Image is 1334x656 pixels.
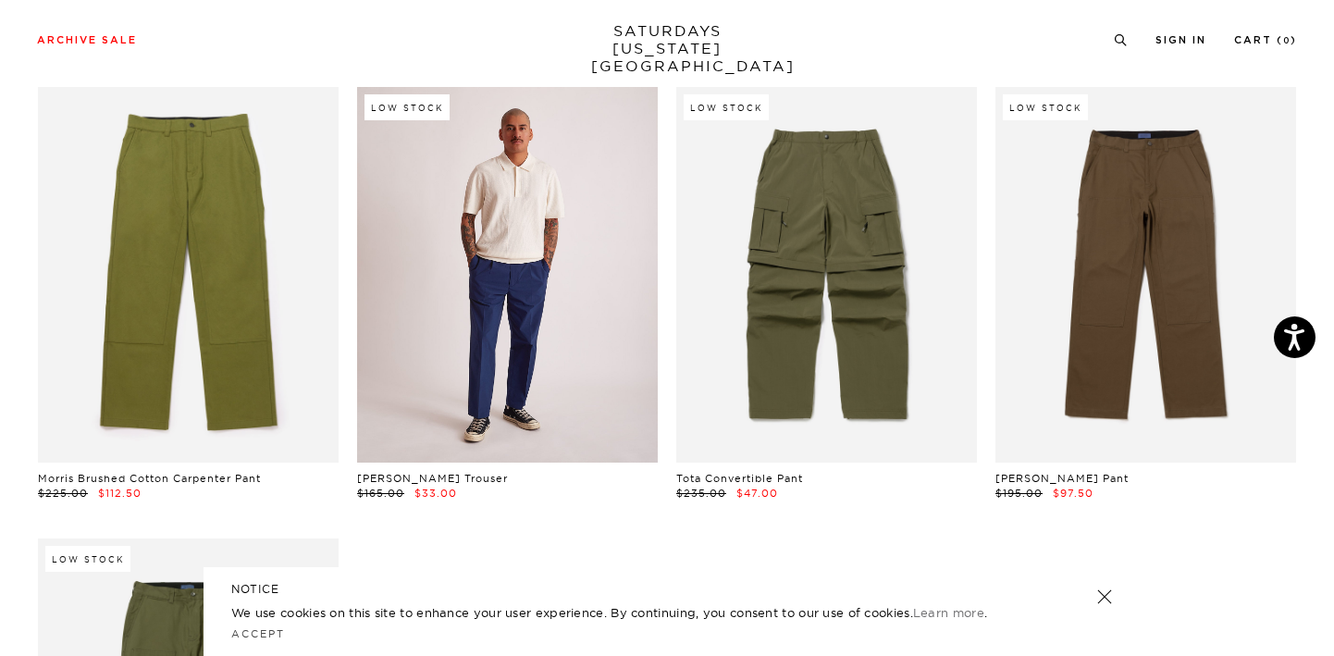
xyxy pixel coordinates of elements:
[676,487,726,500] span: $235.00
[357,472,508,485] a: [PERSON_NAME] Trouser
[1234,35,1297,45] a: Cart (0)
[357,487,404,500] span: $165.00
[38,487,88,500] span: $225.00
[1155,35,1206,45] a: Sign In
[913,605,984,620] a: Learn more
[1003,94,1088,120] div: Low Stock
[37,35,137,45] a: Archive Sale
[38,472,261,485] a: Morris Brushed Cotton Carpenter Pant
[591,22,744,75] a: SATURDAYS[US_STATE][GEOGRAPHIC_DATA]
[1053,487,1093,500] span: $97.50
[684,94,769,120] div: Low Stock
[98,487,142,500] span: $112.50
[231,627,285,640] a: Accept
[676,472,803,485] a: Tota Convertible Pant
[736,487,778,500] span: $47.00
[414,487,457,500] span: $33.00
[364,94,450,120] div: Low Stock
[231,603,1037,622] p: We use cookies on this site to enhance your user experience. By continuing, you consent to our us...
[231,581,1103,598] h5: NOTICE
[995,487,1043,500] span: $195.00
[45,546,130,572] div: Low Stock
[995,472,1129,485] a: [PERSON_NAME] Pant
[1283,37,1291,45] small: 0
